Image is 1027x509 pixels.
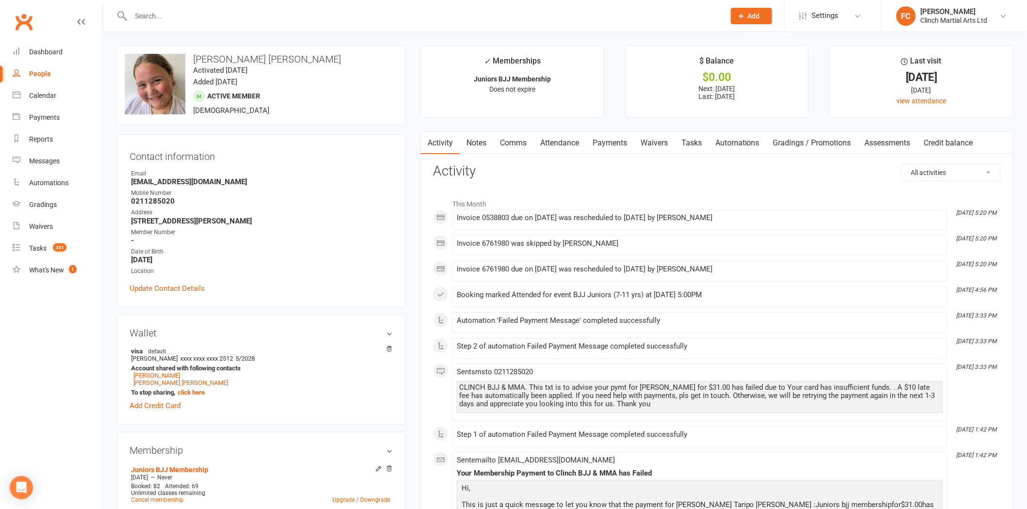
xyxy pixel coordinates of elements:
[157,474,172,481] span: Never
[29,201,57,208] div: Gradings
[13,85,102,107] a: Calendar
[13,194,102,216] a: Gradings
[858,132,917,154] a: Assessments
[130,346,393,398] li: [PERSON_NAME]
[731,8,772,24] button: Add
[469,484,470,493] span: ,
[957,452,997,459] i: [DATE] 1:42 PM
[675,132,709,154] a: Tasks
[460,132,493,154] a: Notes
[13,41,102,63] a: Dashboard
[131,496,183,503] a: Cancel membership
[812,5,839,27] span: Settings
[130,328,393,338] h3: Wallet
[459,482,941,496] p: Hi
[131,466,208,474] a: Juniors BJJ Membership
[457,342,943,350] div: Step 2 of automation Failed Payment Message completed successfully
[13,172,102,194] a: Automations
[839,85,1004,95] div: [DATE]
[131,389,388,396] strong: To stop sharing,
[709,132,766,154] a: Automations
[29,266,64,274] div: What's New
[131,365,388,372] strong: Account shared with following contacts
[13,238,102,259] a: Tasks 351
[130,283,205,294] a: Update Contact Details
[131,228,393,237] div: Member Number
[489,85,535,93] span: Does not expire
[69,265,77,273] span: 1
[131,490,205,496] span: Unlimited classes remaining
[957,286,997,293] i: [DATE] 4:56 PM
[131,236,393,245] strong: -
[699,55,734,72] div: $ Balance
[493,132,533,154] a: Comms
[957,426,997,433] i: [DATE] 1:42 PM
[917,132,980,154] a: Credit balance
[433,194,1001,209] li: This Month
[892,500,901,509] span: for
[533,132,586,154] a: Attendance
[130,147,393,162] h3: Contact information
[125,54,398,64] h3: [PERSON_NAME] [PERSON_NAME]
[29,223,53,230] div: Waivers
[193,66,248,75] time: Activated [DATE]
[131,474,148,481] span: [DATE]
[901,55,942,72] div: Last visit
[484,55,541,73] div: Memberships
[131,217,393,225] strong: [STREET_ADDRESS][PERSON_NAME]
[131,169,393,178] div: Email
[29,70,51,78] div: People
[130,400,181,412] a: Add Credit Card
[131,197,393,206] strong: 0211285020
[421,132,460,154] a: Activity
[13,259,102,281] a: What's New1
[29,179,68,187] div: Automations
[457,265,943,273] div: Invoice 6761980 due on [DATE] was rescheduled to [DATE] by [PERSON_NAME]
[433,164,1001,179] h3: Activity
[457,291,943,299] div: Booking marked Attended for event BJJ Juniors (7-11 yrs) at [DATE] 5:00PM
[484,57,490,66] i: ✓
[957,261,997,268] i: [DATE] 5:20 PM
[957,312,997,319] i: [DATE] 3:33 PM
[133,379,228,386] a: [PERSON_NAME] [PERSON_NAME]
[129,474,393,481] div: —
[13,150,102,172] a: Messages
[180,355,233,362] span: xxxx xxxx xxxx 2512
[457,367,533,376] span: Sent sms to 0211285020
[457,239,943,248] div: Invoice 6761980 was skipped by [PERSON_NAME]
[29,244,47,252] div: Tasks
[921,16,988,25] div: Clinch Martial Arts Ltd
[131,208,393,217] div: Address
[131,189,393,198] div: Mobile Number
[235,355,255,362] span: 5/2028
[193,78,237,86] time: Added [DATE]
[12,10,36,34] a: Clubworx
[29,157,60,165] div: Messages
[766,132,858,154] a: Gradings / Promotions
[839,72,1004,82] div: [DATE]
[128,9,718,23] input: Search...
[133,372,180,379] a: [PERSON_NAME]
[457,430,943,439] div: Step 1 of automation Failed Payment Message completed successfully
[29,113,60,121] div: Payments
[29,48,63,56] div: Dashboard
[459,383,941,408] div: CLINCH BJJ & MMA. This txt is to advise your pymt for [PERSON_NAME] for $31.00 has failed due to ...
[332,496,390,503] a: Upgrade / Downgrade
[957,338,997,345] i: [DATE] 3:33 PM
[131,255,393,264] strong: [DATE]
[29,92,56,99] div: Calendar
[634,72,800,82] div: $0.00
[131,347,388,355] strong: visa
[457,469,943,477] div: Your Membership Payment to Clinch BJJ & MMA has Failed
[457,317,943,325] div: Automation 'Failed Payment Message' completed successfully
[165,483,199,490] span: Attended: 69
[193,106,269,115] span: [DEMOGRAPHIC_DATA]
[457,456,615,464] span: Sent email to [EMAIL_ADDRESS][DOMAIN_NAME]
[131,483,160,490] span: Booked: 82
[634,85,800,100] p: Next: [DATE] Last: [DATE]
[29,135,53,143] div: Reports
[13,63,102,85] a: People
[131,247,393,256] div: Date of Birth
[457,214,943,222] div: Invoice 0538803 due on [DATE] was rescheduled to [DATE] by [PERSON_NAME]
[896,6,916,26] div: FC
